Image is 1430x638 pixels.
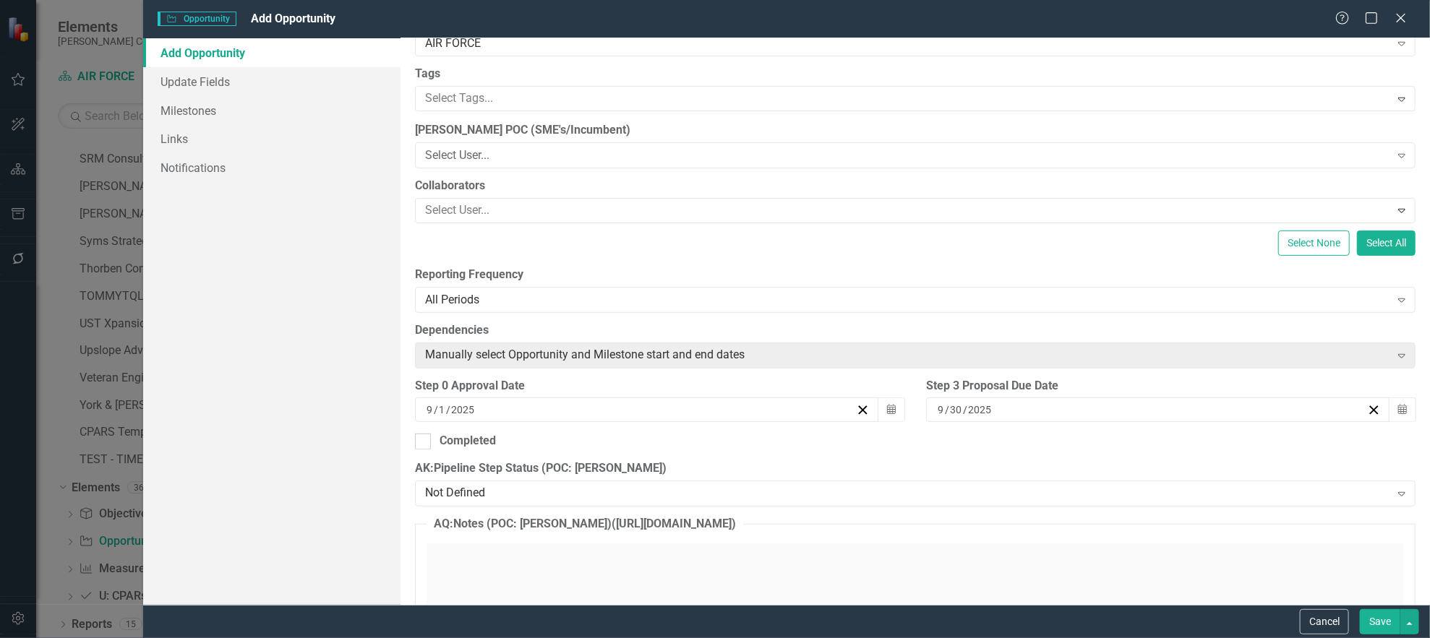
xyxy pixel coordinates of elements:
[415,122,1416,139] label: [PERSON_NAME] POC (SME's/Incumbent)
[23,23,35,35] img: logo_orange.svg
[425,35,1390,52] div: AIR FORCE
[415,322,1416,339] label: Dependencies
[425,291,1390,308] div: All Periods
[40,23,71,35] div: v 4.0.25
[415,378,904,395] div: Step 0 Approval Date
[1357,230,1416,256] button: Select All
[440,433,496,449] div: Completed
[963,403,967,416] span: /
[143,38,401,67] a: Add Opportunity
[143,96,401,125] a: Milestones
[158,12,236,26] span: Opportunity
[160,85,244,95] div: Keywords by Traffic
[434,403,438,416] span: /
[415,267,1416,283] label: Reporting Frequency
[1278,230,1350,256] button: Select None
[143,124,401,153] a: Links
[251,12,335,25] span: Add Opportunity
[38,38,159,49] div: Domain: [DOMAIN_NAME]
[415,66,1416,82] label: Tags
[143,153,401,182] a: Notifications
[55,85,129,95] div: Domain Overview
[143,67,401,96] a: Update Fields
[427,516,743,533] legend: AQ:Notes (POC: [PERSON_NAME])([URL][DOMAIN_NAME])
[39,84,51,95] img: tab_domain_overview_orange.svg
[1300,609,1349,634] button: Cancel
[144,84,155,95] img: tab_keywords_by_traffic_grey.svg
[425,486,1390,502] div: Not Defined
[415,178,1416,194] label: Collaborators
[1360,609,1400,634] button: Save
[926,378,1416,395] div: Step 3 Proposal Due Date
[23,38,35,49] img: website_grey.svg
[425,347,1390,363] div: Manually select Opportunity and Milestone start and end dates
[945,403,949,416] span: /
[415,460,1416,477] label: AK:Pipeline Step Status (POC: [PERSON_NAME])
[425,147,1390,164] div: Select User...
[446,403,450,416] span: /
